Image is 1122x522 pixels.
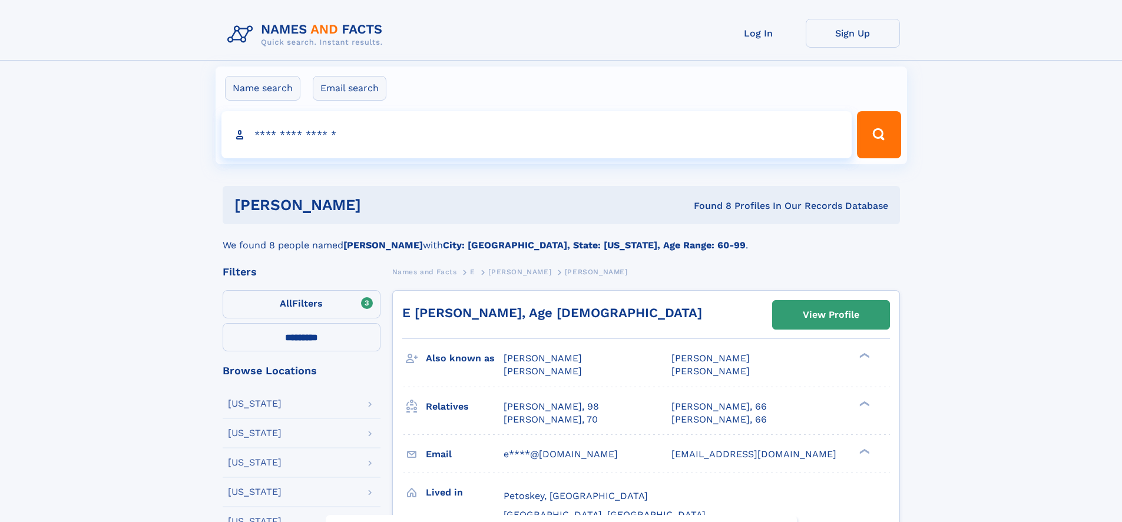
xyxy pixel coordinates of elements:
[223,290,380,318] label: Filters
[443,240,746,251] b: City: [GEOGRAPHIC_DATA], State: [US_STATE], Age Range: 60-99
[223,267,380,277] div: Filters
[426,397,504,417] h3: Relatives
[488,264,551,279] a: [PERSON_NAME]
[470,268,475,276] span: E
[221,111,852,158] input: search input
[223,19,392,51] img: Logo Names and Facts
[504,509,706,520] span: [GEOGRAPHIC_DATA], [GEOGRAPHIC_DATA]
[426,483,504,503] h3: Lived in
[223,365,380,376] div: Browse Locations
[228,487,282,497] div: [US_STATE]
[856,400,871,407] div: ❯
[671,365,750,377] span: [PERSON_NAME]
[488,268,551,276] span: [PERSON_NAME]
[402,305,702,320] a: E [PERSON_NAME], Age [DEMOGRAPHIC_DATA]
[504,490,648,501] span: Petoskey, [GEOGRAPHIC_DATA]
[228,458,282,467] div: [US_STATE]
[671,353,750,364] span: [PERSON_NAME]
[223,224,900,252] div: We found 8 people named with .
[504,353,582,364] span: [PERSON_NAME]
[504,413,598,426] a: [PERSON_NAME], 70
[426,348,504,368] h3: Also known as
[803,301,859,328] div: View Profile
[234,198,528,212] h1: [PERSON_NAME]
[225,76,300,101] label: Name search
[426,444,504,464] h3: Email
[565,268,628,276] span: [PERSON_NAME]
[504,400,599,413] a: [PERSON_NAME], 98
[856,352,871,360] div: ❯
[343,240,423,251] b: [PERSON_NAME]
[228,399,282,408] div: [US_STATE]
[392,264,457,279] a: Names and Facts
[470,264,475,279] a: E
[527,200,888,212] div: Found 8 Profiles In Our Records Database
[313,76,386,101] label: Email search
[671,448,836,460] span: [EMAIL_ADDRESS][DOMAIN_NAME]
[856,447,871,455] div: ❯
[280,298,292,309] span: All
[671,413,767,426] a: [PERSON_NAME], 66
[806,19,900,48] a: Sign Up
[773,301,889,329] a: View Profile
[857,111,901,158] button: Search Button
[711,19,806,48] a: Log In
[228,428,282,438] div: [US_STATE]
[504,365,582,377] span: [PERSON_NAME]
[671,400,767,413] a: [PERSON_NAME], 66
